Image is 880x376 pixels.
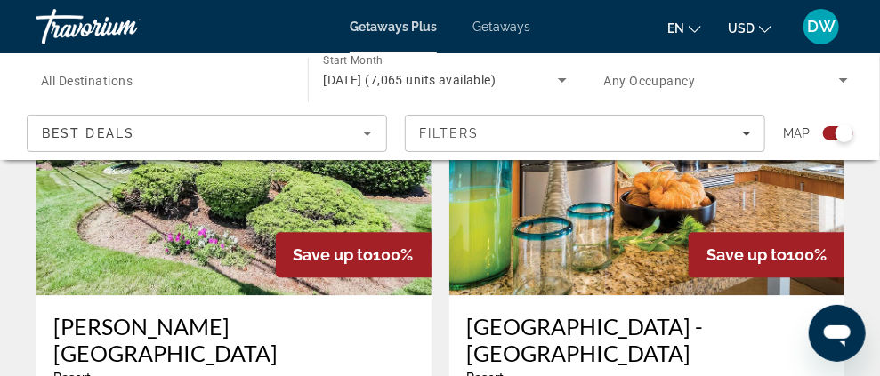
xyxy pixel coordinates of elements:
span: USD [728,21,755,36]
a: Getaways Plus [350,20,437,34]
span: Start Month [323,55,383,68]
span: Save up to [294,245,374,264]
span: Any Occupancy [604,74,696,88]
span: All Destinations [41,74,133,88]
span: en [667,21,684,36]
a: [PERSON_NAME][GEOGRAPHIC_DATA] [53,313,414,366]
span: Map [783,121,810,146]
button: Filters [405,115,765,152]
a: Getaways [472,20,530,34]
span: Best Deals [42,126,134,140]
a: Travorium [36,4,214,50]
span: DW [807,18,836,36]
div: 100% [689,232,844,277]
a: [GEOGRAPHIC_DATA] - [GEOGRAPHIC_DATA] [467,313,828,366]
button: Change language [667,15,701,41]
iframe: Button to launch messaging window [809,305,866,362]
button: User Menu [798,8,844,45]
input: Select destination [41,70,285,92]
mat-select: Sort by [42,123,372,144]
span: Save up to [706,245,787,264]
span: [DATE] (7,065 units available) [323,73,496,87]
span: Filters [419,126,480,140]
div: 100% [276,232,432,277]
button: Change currency [728,15,771,41]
